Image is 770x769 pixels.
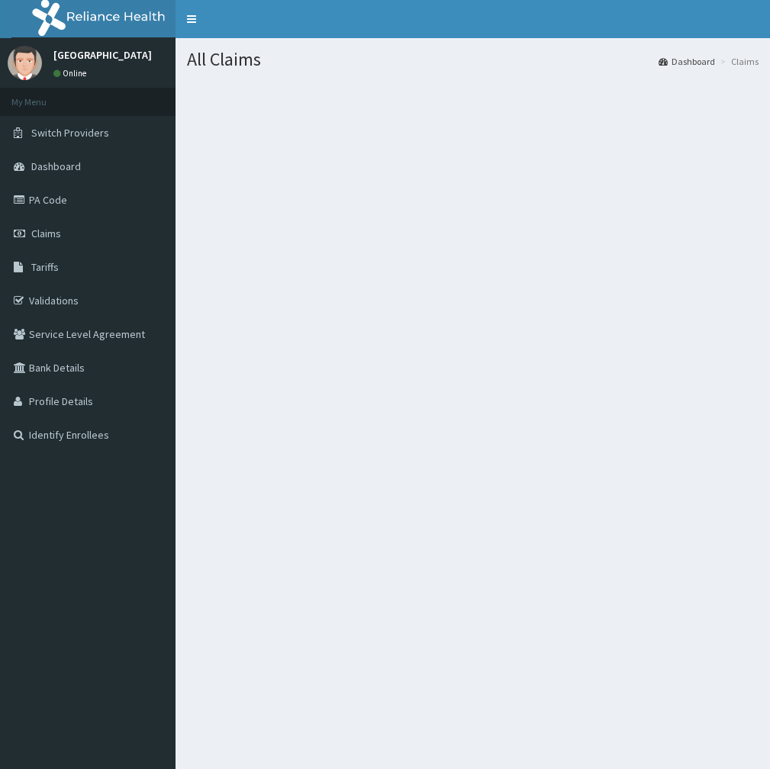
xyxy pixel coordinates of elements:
[53,68,90,79] a: Online
[8,46,42,80] img: User Image
[717,55,759,68] li: Claims
[659,55,715,68] a: Dashboard
[31,227,61,240] span: Claims
[31,159,81,173] span: Dashboard
[31,260,59,274] span: Tariffs
[187,50,759,69] h1: All Claims
[53,50,152,60] p: [GEOGRAPHIC_DATA]
[31,126,109,140] span: Switch Providers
